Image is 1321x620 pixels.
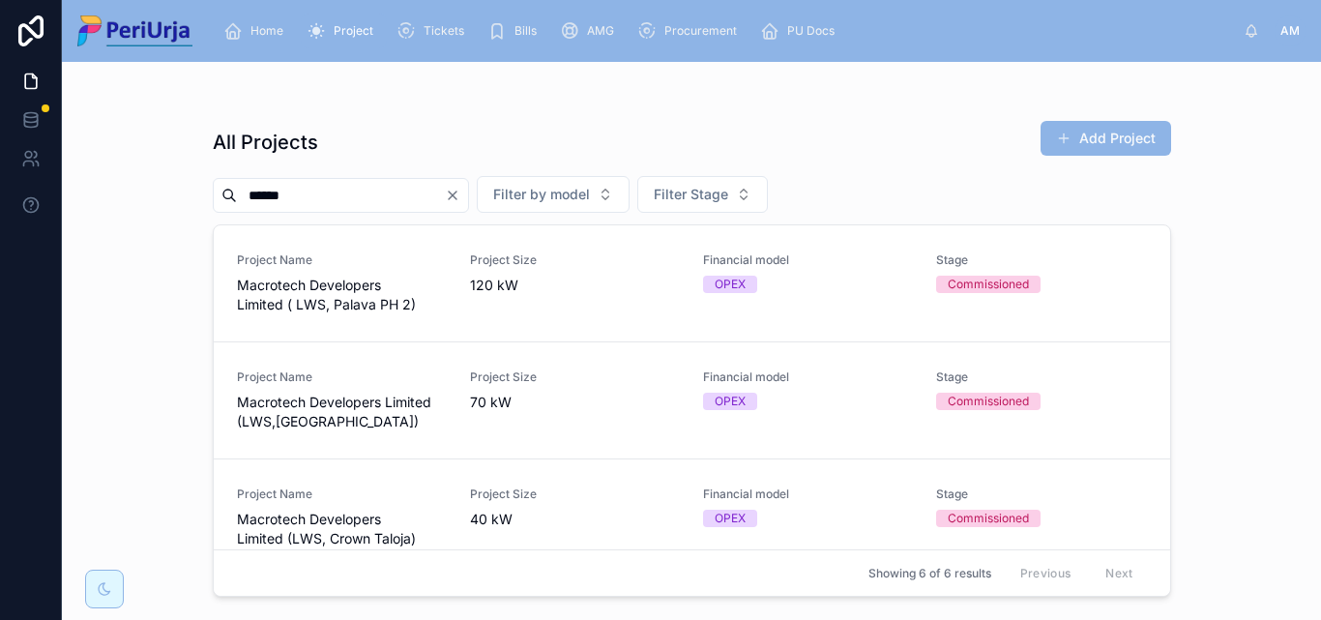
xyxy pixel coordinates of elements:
[715,276,746,293] div: OPEX
[948,393,1029,410] div: Commissioned
[391,14,478,48] a: Tickets
[1041,121,1171,156] button: Add Project
[703,252,913,268] span: Financial model
[237,487,447,502] span: Project Name
[301,14,387,48] a: Project
[948,510,1029,527] div: Commissioned
[237,252,447,268] span: Project Name
[715,510,746,527] div: OPEX
[787,23,835,39] span: PU Docs
[218,14,297,48] a: Home
[470,252,680,268] span: Project Size
[77,15,192,46] img: App logo
[237,510,447,548] span: Macrotech Developers Limited (LWS, Crown Taloja)
[514,23,537,39] span: Bills
[237,369,447,385] span: Project Name
[936,252,1146,268] span: Stage
[214,225,1170,341] a: Project NameMacrotech Developers Limited ( LWS, Palava PH 2)Project Size120 kWFinancial modelOPEX...
[470,369,680,385] span: Project Size
[334,23,373,39] span: Project
[936,369,1146,385] span: Stage
[470,487,680,502] span: Project Size
[637,176,768,213] button: Select Button
[948,276,1029,293] div: Commissioned
[715,393,746,410] div: OPEX
[237,393,447,431] span: Macrotech Developers Limited (LWS,[GEOGRAPHIC_DATA])
[664,23,737,39] span: Procurement
[213,129,318,156] h1: All Projects
[214,341,1170,458] a: Project NameMacrotech Developers Limited (LWS,[GEOGRAPHIC_DATA])Project Size70 kWFinancial modelO...
[482,14,550,48] a: Bills
[445,188,468,203] button: Clear
[703,487,913,502] span: Financial model
[470,276,680,295] span: 120 kW
[477,176,630,213] button: Select Button
[631,14,750,48] a: Procurement
[868,566,991,581] span: Showing 6 of 6 results
[250,23,283,39] span: Home
[936,487,1146,502] span: Stage
[554,14,628,48] a: AMG
[470,510,680,529] span: 40 kW
[493,185,590,204] span: Filter by model
[654,185,728,204] span: Filter Stage
[424,23,464,39] span: Tickets
[703,369,913,385] span: Financial model
[208,10,1244,52] div: scrollable content
[237,276,447,314] span: Macrotech Developers Limited ( LWS, Palava PH 2)
[214,458,1170,576] a: Project NameMacrotech Developers Limited (LWS, Crown Taloja)Project Size40 kWFinancial modelOPEXS...
[587,23,614,39] span: AMG
[1280,23,1300,39] span: AM
[754,14,848,48] a: PU Docs
[470,393,680,412] span: 70 kW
